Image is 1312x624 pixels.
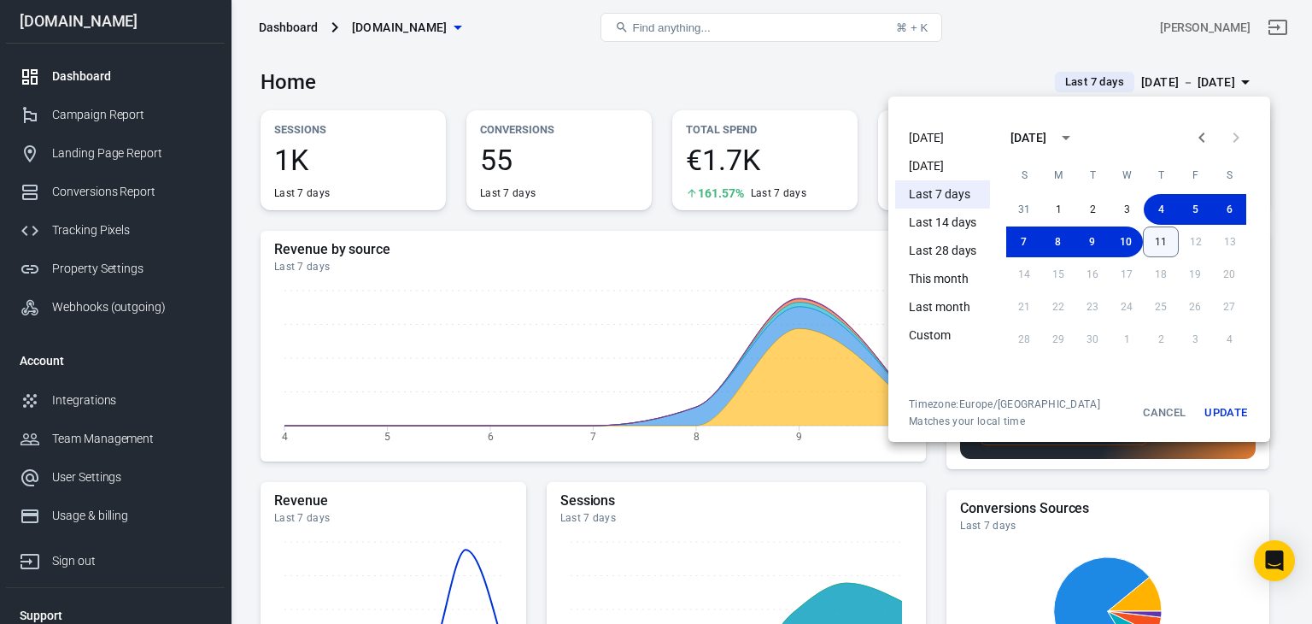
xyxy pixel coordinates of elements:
button: 5 [1178,194,1212,225]
button: Previous month [1185,121,1219,155]
li: [DATE] [895,152,990,180]
span: Wednesday [1111,158,1142,192]
button: 4 [1144,194,1178,225]
button: Cancel [1137,397,1192,428]
li: This month [895,265,990,293]
button: 8 [1040,227,1075,257]
li: [DATE] [895,124,990,152]
button: 11 [1143,227,1179,257]
div: [DATE] [1010,129,1046,147]
span: Matches your local time [909,415,1100,428]
span: Thursday [1145,158,1176,192]
button: 1 [1041,194,1075,225]
li: Last month [895,293,990,321]
span: Friday [1180,158,1210,192]
div: Open Intercom Messenger [1254,540,1295,581]
button: 2 [1075,194,1110,225]
li: Custom [895,321,990,350]
li: Last 28 days [895,237,990,265]
button: 7 [1006,227,1040,257]
span: Saturday [1214,158,1245,192]
button: calendar view is open, switch to year view [1051,123,1081,152]
span: Monday [1043,158,1074,192]
span: Sunday [1009,158,1040,192]
li: Last 14 days [895,209,990,237]
span: Tuesday [1077,158,1108,192]
div: Timezone: Europe/[GEOGRAPHIC_DATA] [909,397,1100,411]
button: 9 [1075,227,1109,257]
button: 31 [1007,194,1041,225]
button: 3 [1110,194,1144,225]
li: Last 7 days [895,180,990,209]
button: Update [1198,397,1253,428]
button: 10 [1109,227,1143,257]
button: 6 [1212,194,1246,225]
